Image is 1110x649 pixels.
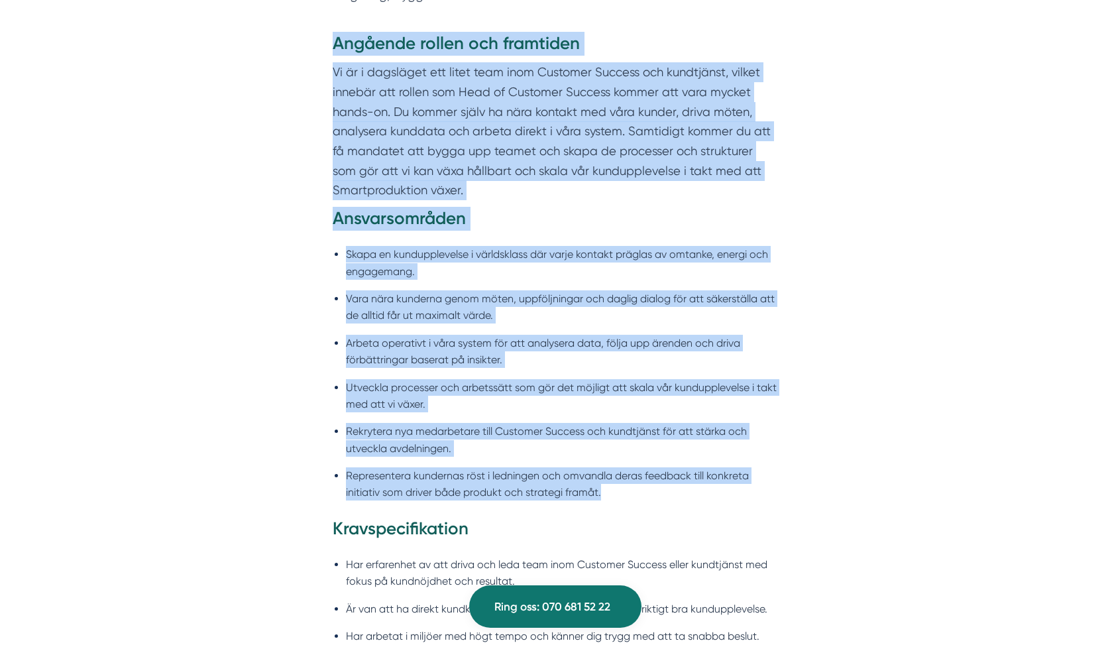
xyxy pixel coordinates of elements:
[346,335,778,369] li: Arbeta operativt i våra system för att analysera data, följa upp ärenden och driva förbättringar ...
[346,601,778,617] li: Är van att ha direkt kundkontakt och brinner för att skapa en riktigt bra kundupplevelse.
[346,379,778,413] li: Utveckla processer och arbetssätt som gör det möjligt att skala vår kundupplevelse i takt med att...
[333,62,778,200] p: Vi är i dagsläget ett litet team inom Customer Success och kundtjänst, vilket innebär att rollen ...
[346,556,778,590] li: Har erfarenhet av att driva och leda team inom Customer Success eller kundtjänst med fokus på kun...
[469,585,641,628] a: Ring oss: 070 681 52 22
[333,32,778,62] h3: Angående rollen och framtiden
[494,598,610,616] span: Ring oss: 070 681 52 22
[346,467,778,501] li: Representera kundernas röst i ledningen och omvandla deras feedback till konkreta initiativ som d...
[346,423,778,457] li: Rekrytera nya medarbetare till Customer Success och kundtjänst för att stärka och utveckla avdeln...
[346,246,778,280] li: Skapa en kundupplevelse i världsklass där varje kontakt präglas av omtanke, energi och engagemang.
[346,290,778,324] li: Vara nära kunderna genom möten, uppföljningar och daglig dialog för att säkerställa att de alltid...
[333,208,466,229] strong: Ansvarsområden
[346,628,778,644] li: Har arbetat i miljöer med högt tempo och känner dig trygg med att ta snabba beslut.
[333,517,778,548] h3: Kravspecifikation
